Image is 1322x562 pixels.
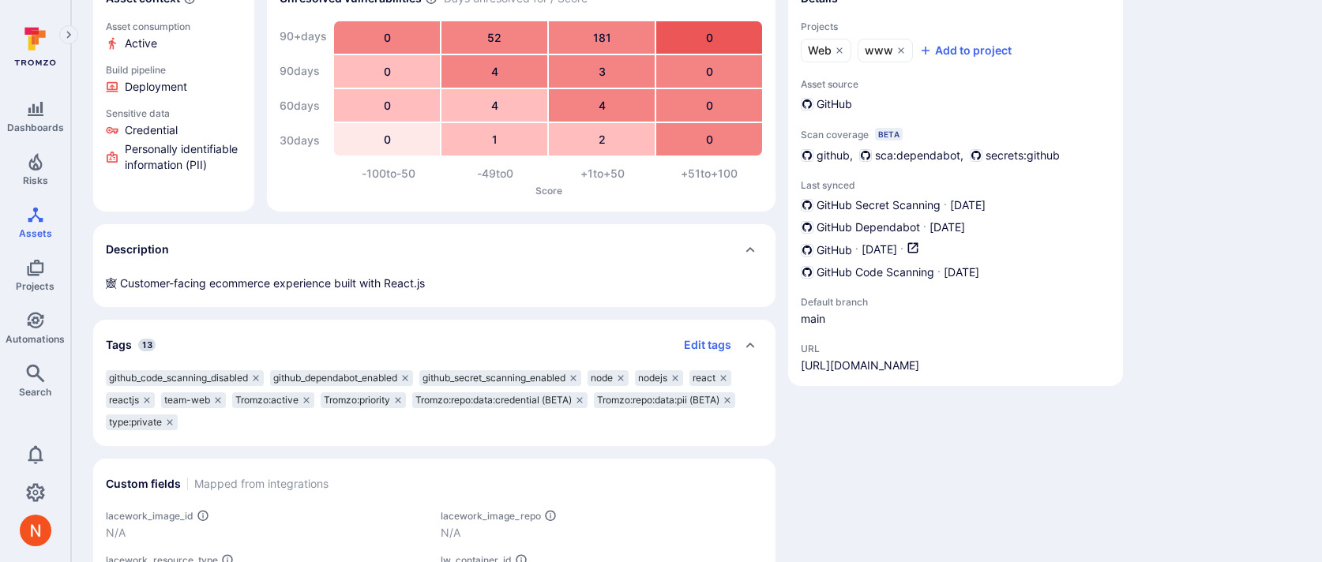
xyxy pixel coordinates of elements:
[656,21,762,54] div: 0
[106,141,242,173] li: Personally identifiable information (PII)
[93,320,776,370] div: Collapse tags
[817,242,852,258] span: GitHub
[106,275,763,291] div: 🕸 Customer-facing ecommerce experience built with React.js
[671,332,731,358] button: Edit tags
[106,370,264,386] div: github_code_scanning_disabled
[801,343,919,354] span: URL
[817,219,920,235] span: GitHub Dependabot
[801,78,1110,90] span: Asset source
[970,147,1060,163] div: secrets:github
[862,242,897,258] span: [DATE]
[441,510,541,522] span: lacework_image_repo
[232,392,314,408] div: Tromzo:active
[597,394,719,407] span: Tromzo:repo:data:pii (BETA)
[93,224,776,275] div: Collapse description
[801,39,851,62] a: Web
[106,79,242,95] li: Deployment
[801,147,850,163] div: github
[423,372,565,384] span: github_secret_scanning_enabled
[321,392,406,408] div: Tromzo:priority
[549,89,655,122] div: 4
[106,64,242,76] p: Build pipeline
[106,242,169,257] h2: Description
[109,394,139,407] span: reactjs
[23,174,48,186] span: Risks
[441,525,763,541] p: N/A
[194,476,329,492] span: Mapped from integrations
[106,337,132,353] h2: Tags
[801,179,1110,191] span: Last synced
[937,264,941,280] p: ·
[280,125,327,156] div: 30 days
[280,55,327,87] div: 90 days
[900,242,903,258] p: ·
[106,21,242,32] p: Asset consumption
[441,55,547,88] div: 4
[63,28,74,42] i: Expand navigation menu
[59,25,78,44] button: Expand navigation menu
[324,394,390,407] span: Tromzo:priority
[656,123,762,155] div: 0
[103,104,245,176] a: Click to view evidence
[106,414,178,430] div: type:private
[635,370,683,386] div: nodejs
[801,296,927,308] span: Default branch
[109,372,248,384] span: github_code_scanning_disabled
[19,227,52,239] span: Assets
[919,43,1012,58] button: Add to project
[656,55,762,88] div: 0
[412,392,588,408] div: Tromzo:repo:data:credential (BETA)
[280,21,327,52] div: 90+ days
[334,89,440,122] div: 0
[19,386,51,398] span: Search
[930,219,965,235] span: [DATE]
[270,370,413,386] div: github_dependabot_enabled
[591,372,613,384] span: node
[817,264,934,280] span: GitHub Code Scanning
[907,242,919,258] a: Open in GitHub dashboard
[103,17,245,54] a: Click to view evidence
[875,128,903,140] div: Beta
[656,89,762,122] div: 0
[689,370,731,386] div: react
[106,476,181,492] h2: Custom fields
[944,197,947,213] p: ·
[109,416,162,429] span: type:private
[865,43,893,58] span: www
[280,90,327,122] div: 60 days
[588,370,629,386] div: node
[801,311,927,327] span: main
[944,264,979,280] span: [DATE]
[20,515,51,546] img: ACg8ocIprwjrgDQnDsNSk9Ghn5p5-B8DpAKWoJ5Gi9syOE4K59tr4Q=s96-c
[693,372,715,384] span: react
[334,123,440,155] div: 0
[334,55,440,88] div: 0
[20,515,51,546] div: Neeren Patki
[801,358,919,373] a: [URL][DOMAIN_NAME]
[335,185,763,197] p: Score
[334,21,440,54] div: 0
[855,242,858,258] p: ·
[7,122,64,133] span: Dashboards
[335,166,442,182] div: -100 to -50
[415,394,572,407] span: Tromzo:repo:data:credential (BETA)
[801,129,869,140] span: Scan coverage
[106,510,193,522] span: lacework_image_id
[161,392,226,408] div: team-web
[549,55,655,88] div: 3
[164,394,210,407] span: team-web
[106,122,242,138] li: Credential
[549,123,655,155] div: 2
[235,394,299,407] span: Tromzo:active
[817,197,941,213] span: GitHub Secret Scanning
[549,166,656,182] div: +1 to +50
[441,89,547,122] div: 4
[106,36,242,51] li: Active
[273,372,397,384] span: github_dependabot_enabled
[442,166,550,182] div: -49 to 0
[801,21,1110,32] span: Projects
[950,197,986,213] span: [DATE]
[106,107,242,119] p: Sensitive data
[638,372,667,384] span: nodejs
